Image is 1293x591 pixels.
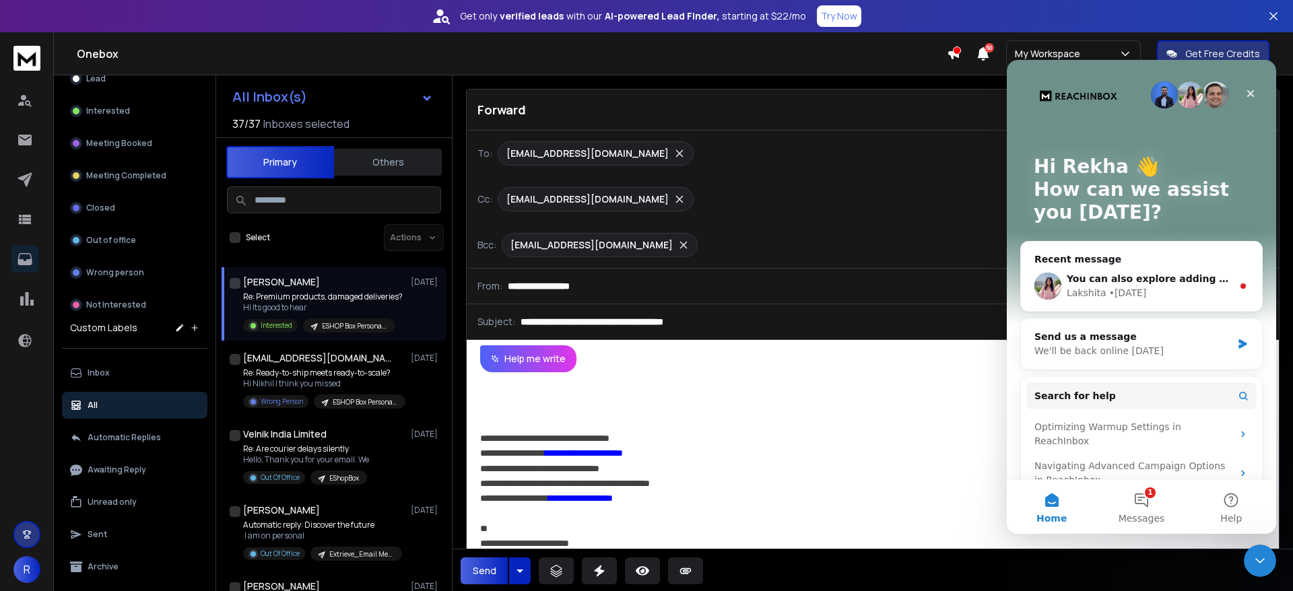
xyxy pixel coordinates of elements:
[88,529,107,540] p: Sent
[411,353,441,363] p: [DATE]
[477,238,496,252] p: Bcc:
[62,521,207,548] button: Sent
[243,368,405,378] p: Re: Ready-to-ship meets ready-to-scale?
[243,275,320,289] h1: [PERSON_NAME]
[13,556,40,583] button: R
[213,454,235,463] span: Help
[88,400,98,411] p: All
[333,397,397,407] p: ESHOP Box Personalization_Opens_[DATE]
[62,392,207,419] button: All
[477,193,492,206] p: Cc:
[86,170,166,181] p: Meeting Completed
[411,277,441,287] p: [DATE]
[477,100,526,119] p: Forward
[261,473,300,483] p: Out Of Office
[510,238,673,252] p: [EMAIL_ADDRESS][DOMAIN_NAME]
[480,345,576,372] button: Help me write
[329,473,359,483] p: EShopBox
[62,291,207,318] button: Not Interested
[1015,47,1086,61] p: My Workspace
[261,396,303,407] p: Wrong Person
[88,464,146,475] p: Awaiting Reply
[62,195,207,221] button: Closed
[28,284,225,298] div: We'll be back online [DATE]
[28,399,226,427] div: Navigating Advanced Campaign Options in ReachInbox
[112,454,158,463] span: Messages
[70,321,137,335] h3: Custom Labels
[232,22,256,46] div: Close
[62,227,207,254] button: Out of office
[20,355,250,394] div: Optimizing Warmup Settings in ReachInbox
[246,232,270,243] label: Select
[20,322,250,349] button: Search for help
[243,378,405,389] p: Hi Nikhil I think you missed
[90,420,179,474] button: Messages
[62,130,207,157] button: Meeting Booked
[62,553,207,580] button: Archive
[322,321,387,331] p: ESHOP Box Personalization_Opens_[DATE]
[232,116,261,132] span: 37 / 37
[500,9,564,23] strong: verified leads
[411,505,441,516] p: [DATE]
[1157,40,1269,67] button: Get Free Credits
[817,5,861,27] button: Try Now
[1244,545,1276,577] iframe: Intercom live chat
[88,497,137,508] p: Unread only
[506,147,669,160] p: [EMAIL_ADDRESS][DOMAIN_NAME]
[13,258,256,310] div: Send us a messageWe'll be back online [DATE]
[243,444,369,454] p: Re: Are courier delays silently
[222,83,444,110] button: All Inbox(s)
[477,315,515,328] p: Subject:
[62,424,207,451] button: Automatic Replies
[232,90,307,104] h1: All Inbox(s)
[506,193,669,206] p: [EMAIL_ADDRESS][DOMAIN_NAME]
[243,520,402,530] p: Automatic reply: Discover the future
[88,561,119,572] p: Archive
[243,291,403,302] p: Re: Premium products, damaged deliveries?
[460,9,806,23] p: Get only with our starting at $22/mo
[243,427,327,441] h1: Velnik India Limited
[86,106,130,116] p: Interested
[62,259,207,286] button: Wrong person
[605,9,719,23] strong: AI-powered Lead Finder,
[20,394,250,433] div: Navigating Advanced Campaign Options in ReachInbox
[86,203,115,213] p: Closed
[477,279,502,293] p: From:
[28,360,226,388] div: Optimizing Warmup Settings in ReachInbox
[86,300,146,310] p: Not Interested
[411,429,441,440] p: [DATE]
[329,549,394,559] p: Extrieve_Email Messaging_Finance
[86,138,152,149] p: Meeting Booked
[86,73,106,84] p: Lead
[28,270,225,284] div: Send us a message
[180,420,269,474] button: Help
[28,329,109,343] span: Search for help
[243,351,391,365] h1: [EMAIL_ADDRESS][DOMAIN_NAME]
[261,320,292,331] p: Interested
[477,147,492,160] p: To:
[243,454,369,465] p: Hello, Thank you for your email. We
[88,432,161,443] p: Automatic Replies
[261,549,300,559] p: Out Of Office
[461,557,508,584] button: Send
[77,46,947,62] h1: Onebox
[1185,47,1260,61] p: Get Free Credits
[62,489,207,516] button: Unread only
[62,98,207,125] button: Interested
[62,456,207,483] button: Awaiting Reply
[1007,60,1276,534] iframe: Intercom live chat
[88,368,110,378] p: Inbox
[985,43,994,53] span: 50
[243,503,320,517] h1: [PERSON_NAME]
[62,65,207,92] button: Lead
